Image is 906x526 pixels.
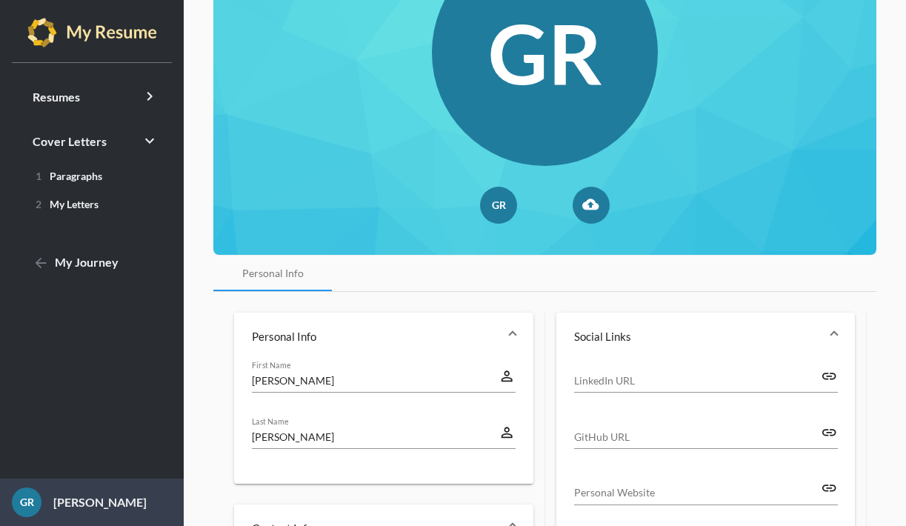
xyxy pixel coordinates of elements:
mat-panel-title: Personal Info [252,329,498,344]
div: GR [480,187,517,224]
input: GitHub URL [574,429,821,445]
p: [PERSON_NAME] [41,493,147,511]
div: Personal Info [234,360,533,485]
span: 1 [36,170,41,182]
mat-icon: link [821,367,837,385]
mat-icon: link [821,424,837,442]
i: keyboard_arrow_right [141,132,159,150]
div: GR [12,487,41,517]
i: keyboard_arrow_right [141,87,159,105]
mat-expansion-panel-header: Personal Info [234,313,533,360]
a: 1Paragraphs [18,164,166,187]
input: First Name [252,373,499,388]
mat-icon: arrow_back [33,255,50,273]
span: 2 [36,198,41,210]
span: Paragraphs [30,170,102,182]
mat-expansion-panel-header: Social Links [556,313,856,360]
mat-icon: link [821,479,837,497]
a: 2My Letters [18,192,166,216]
mat-icon: perm_identity [499,424,515,442]
span: Cover Letters [33,134,107,148]
mat-icon: cloud_upload [582,196,600,214]
span: My Letters [30,198,99,210]
mat-panel-title: Social Links [574,329,820,344]
img: my-resume-light.png [27,18,157,47]
input: Last Name [252,429,499,445]
span: My Journey [33,255,119,269]
input: LinkedIn URL [574,373,821,388]
input: Personal Website [574,485,821,500]
mat-icon: perm_identity [499,367,515,385]
span: Resumes [33,90,80,104]
a: My Journey [18,245,166,281]
div: Personal Info [242,266,304,281]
